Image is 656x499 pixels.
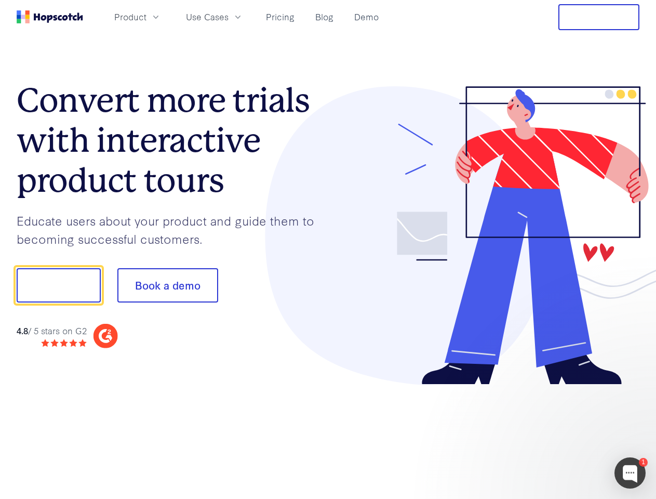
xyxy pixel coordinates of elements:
a: Demo [350,8,383,25]
button: Use Cases [180,8,249,25]
h1: Convert more trials with interactive product tours [17,81,328,200]
div: 1 [639,458,648,467]
span: Use Cases [186,10,229,23]
span: Product [114,10,146,23]
button: Book a demo [117,268,218,303]
a: Pricing [262,8,299,25]
button: Free Trial [558,4,639,30]
strong: 4.8 [17,324,28,336]
button: Product [108,8,167,25]
a: Home [17,10,83,23]
div: / 5 stars on G2 [17,324,87,337]
button: Show me! [17,268,101,303]
a: Blog [311,8,338,25]
p: Educate users about your product and guide them to becoming successful customers. [17,212,328,247]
